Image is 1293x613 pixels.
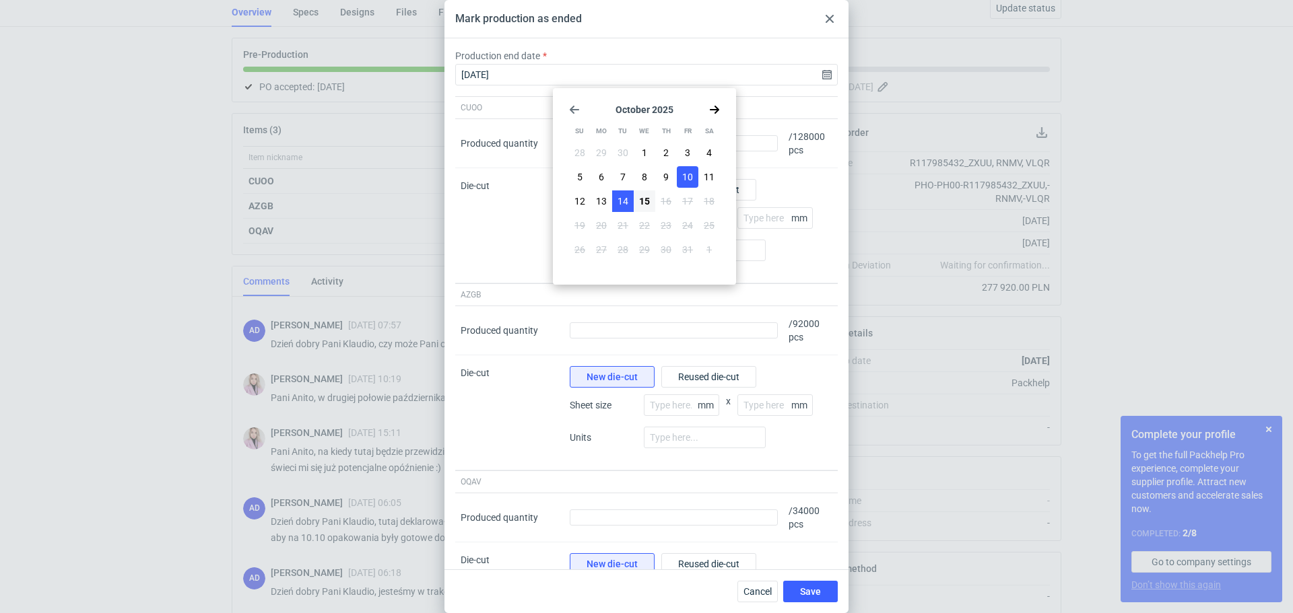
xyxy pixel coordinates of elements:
[639,243,650,256] span: 29
[655,190,677,212] button: Thu Oct 16 2025
[737,581,778,602] button: Cancel
[574,146,585,159] span: 28
[698,166,720,188] button: Sat Oct 11 2025
[620,170,626,184] span: 7
[618,243,628,256] span: 28
[596,219,607,232] span: 20
[682,243,693,256] span: 31
[726,394,731,427] span: x
[698,215,720,236] button: Sat Oct 25 2025
[704,219,715,232] span: 25
[644,427,766,448] input: Type here...
[612,120,633,142] div: Tu
[663,170,669,184] span: 9
[661,553,756,575] button: Reused die-cut
[661,219,671,232] span: 23
[618,219,628,232] span: 21
[661,366,756,388] button: Reused die-cut
[634,142,655,164] button: Wed Oct 01 2025
[612,166,634,188] button: Tue Oct 07 2025
[706,146,712,159] span: 4
[461,511,538,524] div: Produced quantity
[698,239,720,260] button: Sat Nov 01 2025
[661,243,671,256] span: 30
[574,194,585,208] span: 12
[569,120,590,142] div: Su
[569,166,591,188] button: Sun Oct 05 2025
[591,120,611,142] div: Mo
[570,366,655,388] button: New die-cut
[570,553,655,575] button: New die-cut
[677,239,698,260] button: Fri Oct 31 2025
[677,215,698,236] button: Fri Oct 24 2025
[461,289,481,300] span: AZGB
[569,190,591,212] button: Sun Oct 12 2025
[709,104,720,115] svg: Go forward 1 month
[685,146,690,159] span: 3
[791,213,813,223] p: mm
[737,394,813,416] input: Type here...
[569,142,591,164] button: Sun Sep 28 2025
[599,170,604,184] span: 6
[743,587,772,596] span: Cancel
[677,190,698,212] button: Fri Oct 17 2025
[596,243,607,256] span: 27
[461,324,538,337] div: Produced quantity
[596,146,607,159] span: 29
[634,190,655,212] button: Wed Oct 15 2025
[656,120,677,142] div: Th
[612,142,634,164] button: Tue Sep 30 2025
[570,398,637,412] span: Sheet size
[612,215,634,236] button: Tue Oct 21 2025
[655,166,677,188] button: Thu Oct 09 2025
[800,587,821,596] span: Save
[591,239,612,260] button: Mon Oct 27 2025
[678,372,739,382] span: Reused die-cut
[682,170,693,184] span: 10
[569,215,591,236] button: Sun Oct 19 2025
[677,142,698,164] button: Fri Oct 03 2025
[706,243,712,256] span: 1
[682,194,693,208] span: 17
[587,372,638,382] span: New die-cut
[737,207,813,229] input: Type here...
[591,190,612,212] button: Mon Oct 13 2025
[574,219,585,232] span: 19
[783,581,838,602] button: Save
[704,194,715,208] span: 18
[783,119,838,168] div: / 128000 pcs
[591,166,612,188] button: Mon Oct 06 2025
[618,194,628,208] span: 14
[698,400,719,410] p: mm
[577,170,583,184] span: 5
[655,142,677,164] button: Thu Oct 02 2025
[663,146,669,159] span: 2
[682,219,693,232] span: 24
[698,190,720,212] button: Sat Oct 18 2025
[634,215,655,236] button: Wed Oct 22 2025
[783,493,838,542] div: / 34000 pcs
[678,559,739,569] span: Reused die-cut
[574,243,585,256] span: 26
[591,142,612,164] button: Mon Sep 29 2025
[455,49,540,63] label: Production end date
[587,559,638,569] span: New die-cut
[634,239,655,260] button: Wed Oct 29 2025
[596,194,607,208] span: 13
[634,166,655,188] button: Wed Oct 08 2025
[677,166,698,188] button: Fri Oct 10 2025
[455,355,564,470] div: Die-cut
[699,120,720,142] div: Sa
[644,394,719,416] input: Type here...
[655,239,677,260] button: Thu Oct 30 2025
[642,146,647,159] span: 1
[461,102,482,113] span: CUOO
[642,170,647,184] span: 8
[618,146,628,159] span: 30
[591,215,612,236] button: Mon Oct 20 2025
[639,219,650,232] span: 22
[791,400,813,410] p: mm
[569,104,720,115] section: October 2025
[704,170,715,184] span: 11
[698,142,720,164] button: Sat Oct 04 2025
